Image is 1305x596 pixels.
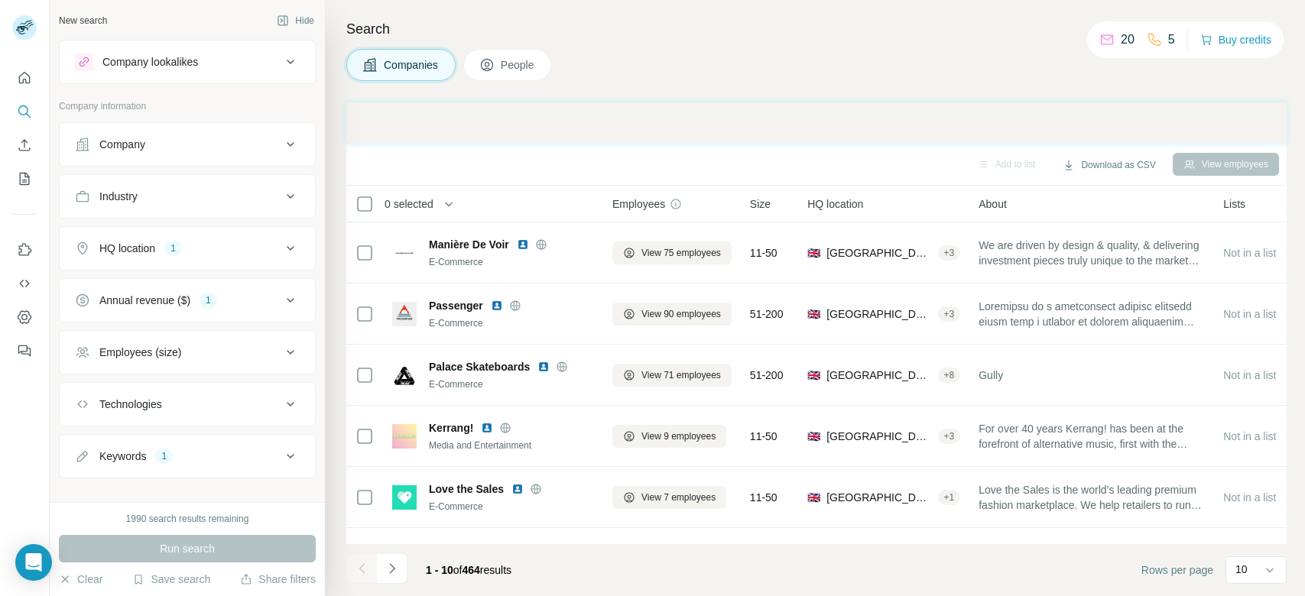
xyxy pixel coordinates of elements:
button: View 75 employees [612,241,732,264]
p: 20 [1121,31,1135,49]
span: 0 selected [385,196,433,212]
span: View 71 employees [641,368,721,382]
p: 5 [1168,31,1175,49]
span: Love the Sales [429,481,504,497]
button: Save search [132,572,210,587]
button: View 9 employees [612,425,726,448]
button: Keywords1 [60,438,315,475]
button: Annual revenue ($)1 [60,282,315,319]
span: 🇬🇧 [807,368,820,383]
div: 1 [200,293,217,307]
span: 464 [463,564,480,576]
span: Employees [612,196,665,212]
iframe: Banner [346,102,1287,143]
button: Technologies [60,386,315,423]
button: Use Surfe on LinkedIn [12,236,37,264]
button: Buy credits [1200,29,1271,50]
button: Quick start [12,64,37,92]
img: Logo of Palace Skateboards [392,363,417,387]
div: E-Commerce [429,255,594,269]
span: 🇬🇧 [807,490,820,505]
span: [GEOGRAPHIC_DATA], [GEOGRAPHIC_DATA], [GEOGRAPHIC_DATA] [826,429,931,444]
button: Employees (size) [60,334,315,371]
button: Use Surfe API [12,270,37,297]
span: Kerrang! [429,420,473,436]
span: For over 40 years Kerrang! has been at the forefront of alternative music, first with the biggest... [979,421,1205,452]
button: Dashboard [12,303,37,331]
p: 10 [1235,562,1248,577]
div: 1990 search results remaining [126,512,249,526]
button: Hide [266,9,325,32]
img: Logo of Passenger [392,302,417,326]
img: LinkedIn logo [537,361,550,373]
div: 1 [164,241,182,255]
span: View 9 employees [641,429,716,443]
h4: Search [346,18,1287,40]
span: Not in a list [1223,430,1276,442]
span: [GEOGRAPHIC_DATA], [GEOGRAPHIC_DATA], [GEOGRAPHIC_DATA] [826,490,931,505]
span: Size [750,196,771,212]
span: 51-200 [750,368,784,383]
button: Enrich CSV [12,131,37,159]
div: + 8 [938,368,961,382]
span: 11-50 [750,245,777,261]
div: E-Commerce [429,377,594,391]
span: GoGroopie [429,543,485,558]
img: LinkedIn logo [492,544,505,556]
button: Navigate to next page [377,553,407,584]
button: My lists [12,165,37,193]
div: Media and Entertainment [429,439,594,452]
div: Open Intercom Messenger [15,544,52,581]
span: Love the Sales is the world’s leading premium fashion marketplace. We help retailers to run targe... [979,482,1205,513]
div: Annual revenue ($) [99,293,190,308]
button: Download as CSV [1052,154,1166,177]
span: [GEOGRAPHIC_DATA], [GEOGRAPHIC_DATA], [GEOGRAPHIC_DATA] [826,306,931,322]
span: We are driven by design & quality, & delivering investment pieces truly unique to the market that... [979,238,1205,268]
button: HQ location1 [60,230,315,267]
button: View 7 employees [612,486,726,509]
span: View 75 employees [641,246,721,260]
button: Clear [59,572,102,587]
div: Employees (size) [99,345,181,360]
span: [GEOGRAPHIC_DATA], [GEOGRAPHIC_DATA]|[GEOGRAPHIC_DATA]|[GEOGRAPHIC_DATA] (W)|[GEOGRAPHIC_DATA] [826,368,931,383]
div: Company lookalikes [102,54,198,70]
img: Logo of Manière De Voir [392,241,417,265]
div: 1 [155,449,173,463]
button: Search [12,98,37,125]
span: People [501,57,536,73]
span: Not in a list [1223,247,1276,259]
div: + 3 [938,307,961,321]
span: Not in a list [1223,491,1276,504]
div: Company [99,137,145,152]
div: Technologies [99,397,162,412]
span: of [453,564,463,576]
img: Logo of Kerrang! [392,424,417,449]
button: View 71 employees [612,364,732,387]
button: View 90 employees [612,303,732,326]
div: + 3 [938,429,961,443]
div: E-Commerce [429,316,594,330]
span: View 7 employees [641,491,716,504]
span: About [979,196,1007,212]
button: Share filters [240,572,316,587]
img: LinkedIn logo [517,238,529,251]
span: Lists [1223,196,1245,212]
span: 🇬🇧 [807,245,820,261]
span: 🇬🇧 [807,306,820,322]
span: Go Groopie connects you with great deals in your city that help you learn, look and feel better! ... [979,543,1205,574]
img: LinkedIn logo [511,483,524,495]
span: HQ location [807,196,863,212]
button: Company [60,126,315,163]
span: Loremipsu do s ametconsect adipisc elitsedd eiusm temp i utlabor et dolorem aliquaenim adminimv. ... [979,299,1205,329]
div: New search [59,14,107,28]
span: View 90 employees [641,307,721,321]
span: Not in a list [1223,308,1276,320]
span: [GEOGRAPHIC_DATA], [GEOGRAPHIC_DATA], [GEOGRAPHIC_DATA] [826,245,931,261]
button: Feedback [12,337,37,364]
span: Not in a list [1223,369,1276,381]
div: E-Commerce [429,500,594,513]
span: 1 - 10 [426,564,453,576]
span: Passenger [429,298,483,313]
img: LinkedIn logo [491,300,503,312]
span: 🇬🇧 [807,429,820,444]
